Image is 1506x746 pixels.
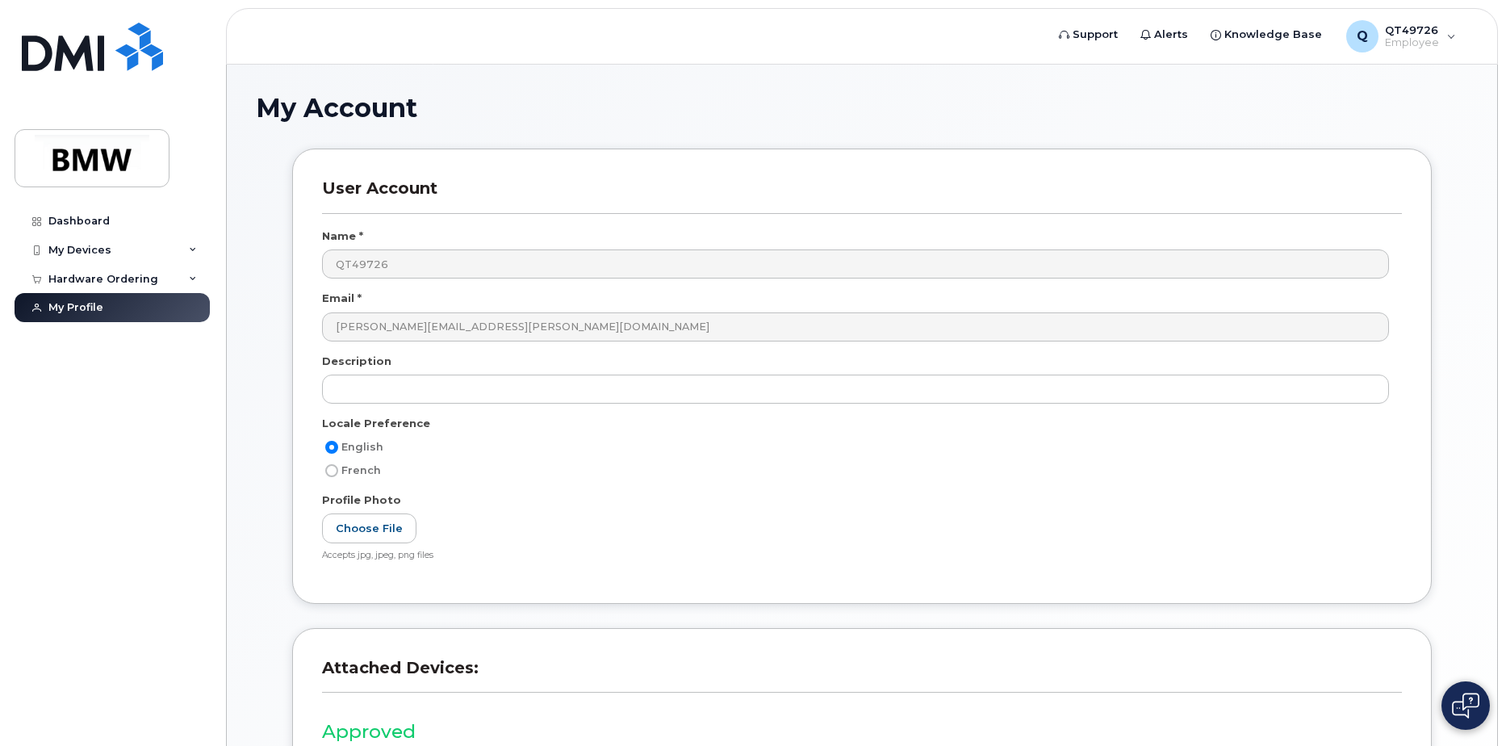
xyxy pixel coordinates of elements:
[341,441,383,453] span: English
[322,492,401,508] label: Profile Photo
[322,513,416,543] label: Choose File
[325,441,338,454] input: English
[322,228,363,244] label: Name *
[322,416,430,431] label: Locale Preference
[341,464,381,476] span: French
[322,658,1402,693] h3: Attached Devices:
[1452,693,1479,719] img: Open chat
[325,464,338,477] input: French
[322,178,1402,213] h3: User Account
[256,94,1468,122] h1: My Account
[322,354,391,369] label: Description
[322,722,1402,742] h3: Approved
[322,550,1389,562] div: Accepts jpg, jpeg, png files
[322,291,362,306] label: Email *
